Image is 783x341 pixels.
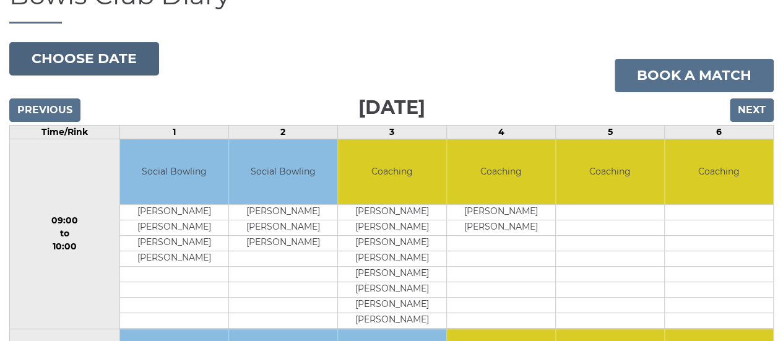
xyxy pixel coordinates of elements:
[120,251,228,266] td: [PERSON_NAME]
[229,235,337,251] td: [PERSON_NAME]
[664,126,773,139] td: 6
[338,282,446,297] td: [PERSON_NAME]
[338,313,446,328] td: [PERSON_NAME]
[229,220,337,235] td: [PERSON_NAME]
[337,126,446,139] td: 3
[9,42,159,76] button: Choose date
[229,204,337,220] td: [PERSON_NAME]
[228,126,337,139] td: 2
[338,220,446,235] td: [PERSON_NAME]
[119,126,228,139] td: 1
[338,235,446,251] td: [PERSON_NAME]
[120,220,228,235] td: [PERSON_NAME]
[9,98,80,122] input: Previous
[10,139,120,329] td: 09:00 to 10:00
[730,98,774,122] input: Next
[447,204,555,220] td: [PERSON_NAME]
[556,139,664,204] td: Coaching
[446,126,555,139] td: 4
[120,139,228,204] td: Social Bowling
[338,266,446,282] td: [PERSON_NAME]
[555,126,664,139] td: 5
[447,139,555,204] td: Coaching
[120,235,228,251] td: [PERSON_NAME]
[665,139,773,204] td: Coaching
[229,139,337,204] td: Social Bowling
[338,139,446,204] td: Coaching
[10,126,120,139] td: Time/Rink
[615,59,774,92] a: Book a match
[338,251,446,266] td: [PERSON_NAME]
[120,204,228,220] td: [PERSON_NAME]
[338,297,446,313] td: [PERSON_NAME]
[447,220,555,235] td: [PERSON_NAME]
[338,204,446,220] td: [PERSON_NAME]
